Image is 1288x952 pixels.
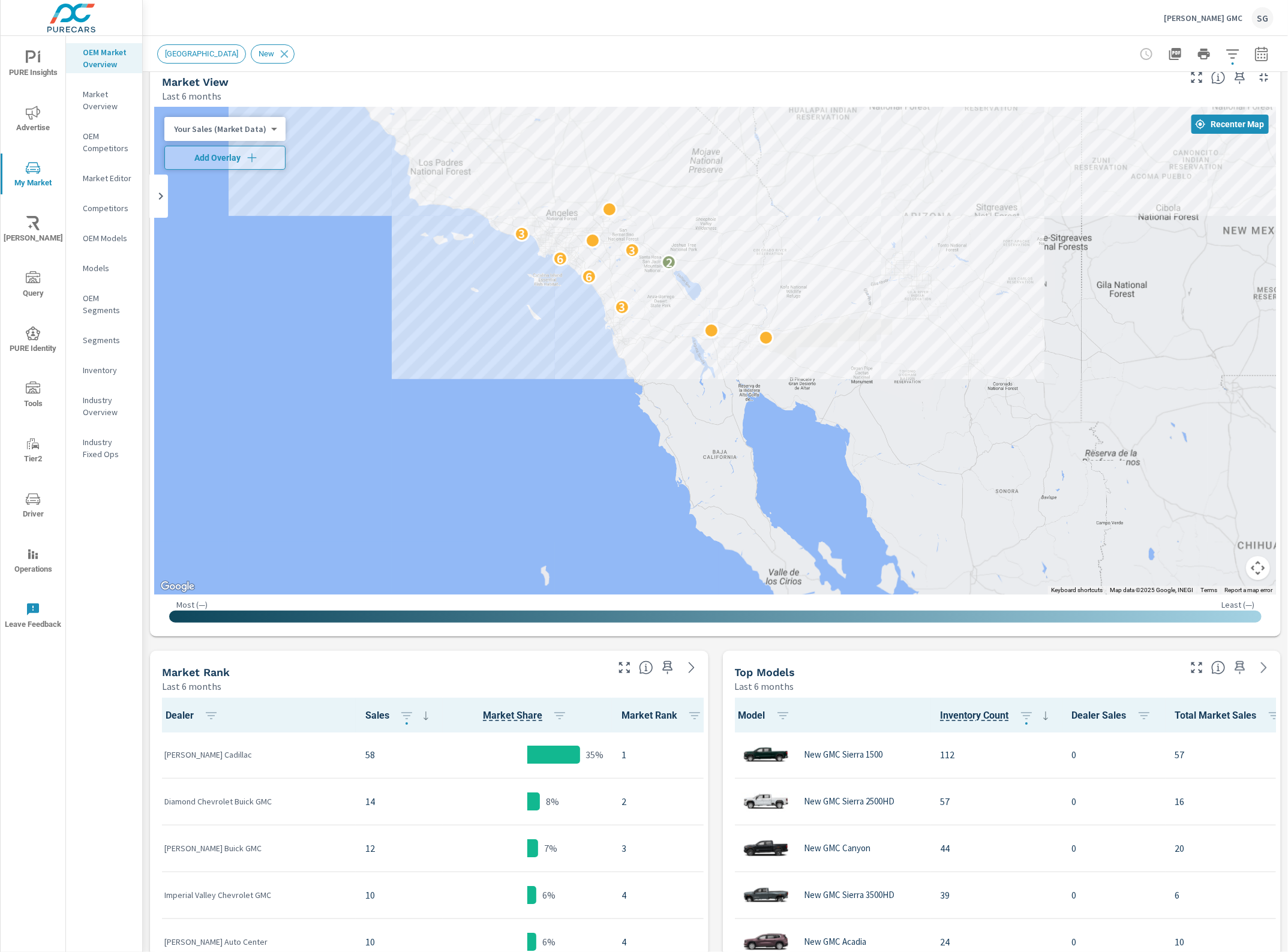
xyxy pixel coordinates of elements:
[742,783,790,819] img: glamour
[170,152,280,164] span: Add Overlay
[164,842,346,854] p: [PERSON_NAME] Buick GMC
[1187,68,1206,87] button: Make Fullscreen
[164,124,276,135] div: Your Sales (Market Data)
[742,877,790,913] img: glamour
[941,794,1053,809] p: 57
[629,243,635,257] p: 3
[941,708,1009,723] span: The number of vehicles currently in dealer inventory. This does not include shared inventory, nor...
[83,334,133,346] p: Segments
[804,796,895,807] p: New GMC Sierra 2500HD
[586,747,604,762] p: 35%
[66,361,142,379] div: Inventory
[735,679,794,693] p: Last 6 months
[542,888,556,902] p: 6%
[83,202,133,214] p: Competitors
[542,935,556,949] p: 6%
[158,579,197,594] a: Open this area in Google Maps (opens a new window)
[66,331,142,349] div: Segments
[544,841,557,855] p: 7%
[1211,660,1226,675] span: Find the biggest opportunities within your model lineup nationwide. [Source: Market registration ...
[1191,115,1269,134] button: Recenter Map
[546,794,559,809] p: 8%
[619,299,625,314] p: 3
[941,935,1053,949] p: 24
[83,88,133,112] p: Market Overview
[66,391,142,421] div: Industry Overview
[1252,7,1274,29] div: SG
[622,935,707,949] p: 4
[83,130,133,154] p: OEM Competitors
[4,602,62,632] span: Leave Feedback
[1254,658,1274,677] a: See more details in report
[4,326,62,356] span: PURE Identity
[1175,794,1286,809] p: 16
[4,437,62,466] span: Tier2
[1187,658,1206,677] button: Make Fullscreen
[83,172,133,184] p: Market Editor
[158,49,245,58] span: [GEOGRAPHIC_DATA]
[365,841,433,855] p: 12
[1175,708,1286,723] span: Total Market Sales
[742,737,790,773] img: glamour
[658,658,677,677] span: Save this to your personalized report
[1230,68,1250,87] span: Save this to your personalized report
[622,747,707,762] p: 1
[941,708,1053,723] span: Inventory Count
[1224,587,1272,593] a: Report a map error
[1163,42,1187,66] button: "Export Report to PDF"
[164,146,286,170] button: Add Overlay
[1175,841,1286,855] p: 20
[4,50,62,80] span: PURE Insights
[622,888,707,902] p: 4
[66,127,142,157] div: OEM Competitors
[365,888,433,902] p: 10
[4,382,62,411] span: Tools
[518,226,525,241] p: 3
[1246,556,1270,580] button: Map camera controls
[1072,708,1156,723] span: Dealer Sales
[1175,935,1286,949] p: 10
[1192,42,1216,66] button: Print Report
[941,888,1053,902] p: 39
[66,169,142,187] div: Market Editor
[83,262,133,274] p: Models
[735,666,795,678] h5: Top Models
[622,841,707,855] p: 3
[4,106,62,135] span: Advertise
[83,46,133,70] p: OEM Market Overview
[1200,587,1217,593] a: Terms
[804,936,867,947] p: New GMC Acadia
[158,579,197,594] img: Google
[164,936,346,948] p: [PERSON_NAME] Auto Center
[174,124,266,134] p: Your Sales (Market Data)
[83,292,133,316] p: OEM Segments
[164,795,346,807] p: Diamond Chevrolet Buick GMC
[162,666,230,678] h5: Market Rank
[586,269,592,284] p: 6
[1051,586,1103,594] button: Keyboard shortcuts
[83,232,133,244] p: OEM Models
[66,289,142,319] div: OEM Segments
[365,935,433,949] p: 10
[682,658,701,677] a: See more details in report
[365,708,433,723] span: Sales
[251,44,295,64] div: New
[164,889,346,901] p: Imperial Valley Chevrolet GMC
[83,364,133,376] p: Inventory
[66,259,142,277] div: Models
[83,436,133,460] p: Industry Fixed Ops
[1250,42,1274,66] button: Select Date Range
[804,749,883,760] p: New GMC Sierra 1500
[742,830,790,866] img: glamour
[622,794,707,809] p: 2
[162,76,229,88] h5: Market View
[1175,747,1286,762] p: 57
[66,85,142,115] div: Market Overview
[4,547,62,576] span: Operations
[4,271,62,301] span: Query
[639,660,653,675] span: Market Rank shows you how you rank, in terms of sales, to other dealerships in your market. “Mark...
[941,841,1053,855] p: 44
[804,890,895,900] p: New GMC Sierra 3500HD
[483,708,542,723] span: Dealer Sales / Total Market Sales. [Market = within dealer PMA (or 60 miles if no PMA is defined)...
[665,255,672,269] p: 2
